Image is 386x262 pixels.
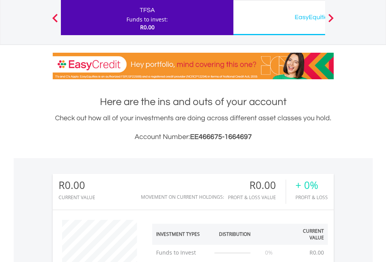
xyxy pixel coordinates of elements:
button: Next [323,18,339,25]
div: Distribution [219,231,251,237]
td: Funds to Invest [152,245,211,260]
div: Movement on Current Holdings: [141,194,224,200]
button: Previous [47,18,63,25]
div: Funds to invest: [126,16,168,23]
th: Investment Types [152,224,211,245]
img: EasyCredit Promotion Banner [53,53,334,79]
div: CURRENT VALUE [59,195,95,200]
div: R0.00 [59,180,95,191]
div: + 0% [295,180,328,191]
div: TFSA [66,5,229,16]
span: EE466675-1664697 [190,133,252,141]
td: R0.00 [306,245,328,260]
div: Profit & Loss Value [228,195,286,200]
span: R0.00 [140,23,155,31]
td: 0% [254,245,284,260]
h3: Account Number: [53,132,334,143]
div: R0.00 [228,180,286,191]
th: Current Value [284,224,328,245]
div: Check out how all of your investments are doing across different asset classes you hold. [53,113,334,143]
div: Profit & Loss [295,195,328,200]
h1: Here are the ins and outs of your account [53,95,334,109]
